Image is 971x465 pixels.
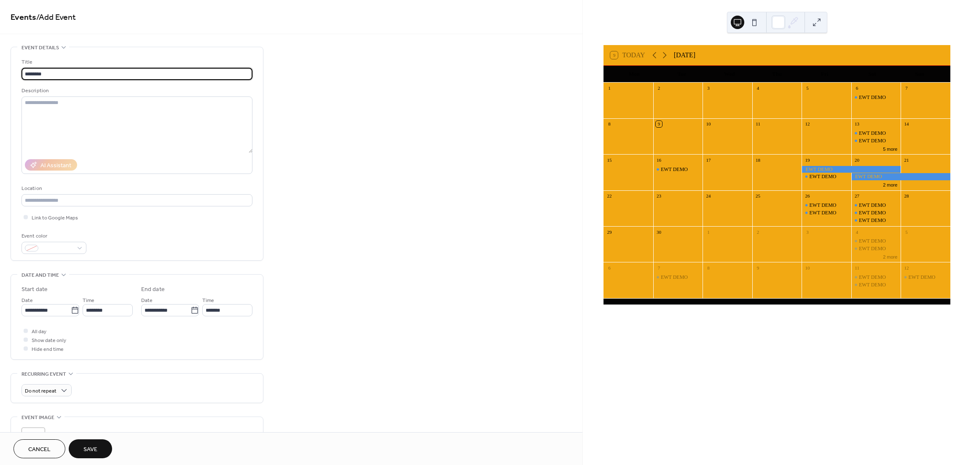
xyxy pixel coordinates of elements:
div: 20 [854,157,860,163]
div: 7 [656,265,662,271]
div: 5 [804,85,810,91]
div: End date [141,285,165,294]
div: 11 [755,121,761,127]
div: 13 [854,121,860,127]
div: EWT DEMO [802,209,851,216]
div: Wed [705,66,753,83]
div: 2 [755,229,761,235]
div: EWT DEMO [851,137,901,144]
div: 15 [606,157,612,163]
div: 12 [804,121,810,127]
div: EWT DEMO [859,238,886,245]
button: 2 more [880,253,901,260]
span: / Add Event [36,9,76,26]
div: 4 [854,229,860,235]
div: 19 [804,157,810,163]
span: Hide end time [32,345,64,354]
div: EWT DEMO [859,274,886,281]
div: EWT DEMO [851,173,950,180]
button: Cancel [13,439,65,458]
span: Save [83,445,97,454]
div: EWT DEMO [851,94,901,101]
div: 3 [705,85,711,91]
div: EWT DEMO [809,209,836,216]
div: 6 [606,265,612,271]
div: EWT DEMO [859,281,886,289]
div: EWT DEMO [802,202,851,209]
span: All day [32,327,46,336]
div: EWT DEMO [851,238,901,245]
div: EWT DEMO [859,217,886,224]
div: 5 [903,229,909,235]
div: ; [21,428,45,451]
div: Mon [610,66,658,83]
div: 7 [903,85,909,91]
span: Recurring event [21,370,66,379]
span: Date [141,296,153,305]
div: Tue [658,66,705,83]
span: Time [83,296,94,305]
div: EWT DEMO [859,245,886,252]
div: 18 [755,157,761,163]
div: EWT DEMO [653,166,703,173]
div: EWT DEMO [859,202,886,209]
div: 10 [804,265,810,271]
div: 1 [606,85,612,91]
div: EWT DEMO [851,274,901,281]
div: 28 [903,193,909,199]
div: EWT DEMO [661,166,688,173]
div: EWT DEMO [859,137,886,144]
span: Cancel [28,445,51,454]
div: Thu [753,66,801,83]
div: 24 [705,193,711,199]
div: EWT DEMO [851,130,901,137]
div: 2 [656,85,662,91]
div: [DATE] [674,50,696,60]
span: Time [202,296,214,305]
div: Fri [801,66,848,83]
div: 10 [705,121,711,127]
div: Description [21,86,251,95]
div: EWT DEMO [802,166,901,173]
div: 26 [804,193,810,199]
div: EWT DEMO [851,209,901,216]
div: EWT DEMO [809,202,836,209]
div: EWT DEMO [802,173,851,180]
div: EWT DEMO [859,94,886,101]
div: 3 [804,229,810,235]
div: 8 [606,121,612,127]
span: Event details [21,43,59,52]
div: 6 [854,85,860,91]
button: 2 more [880,181,901,188]
div: 1 [705,229,711,235]
div: 9 [656,121,662,127]
div: 27 [854,193,860,199]
div: 23 [656,193,662,199]
span: Date [21,296,33,305]
button: Save [69,439,112,458]
div: 12 [903,265,909,271]
div: 9 [755,265,761,271]
div: EWT DEMO [859,209,886,216]
div: 16 [656,157,662,163]
div: 11 [854,265,860,271]
span: Event image [21,413,54,422]
button: 5 more [880,145,901,152]
div: EWT DEMO [851,217,901,224]
div: EWT DEMO [809,173,836,180]
div: EWT DEMO [901,274,950,281]
div: Title [21,58,251,67]
div: 25 [755,193,761,199]
span: Do not repeat [25,386,56,396]
div: Sun [896,66,944,83]
div: EWT DEMO [851,202,901,209]
div: Start date [21,285,48,294]
div: EWT DEMO [653,274,703,281]
div: 4 [755,85,761,91]
div: 14 [903,121,909,127]
div: Sat [848,66,896,83]
div: 22 [606,193,612,199]
div: EWT DEMO [908,274,935,281]
span: Date and time [21,271,59,280]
